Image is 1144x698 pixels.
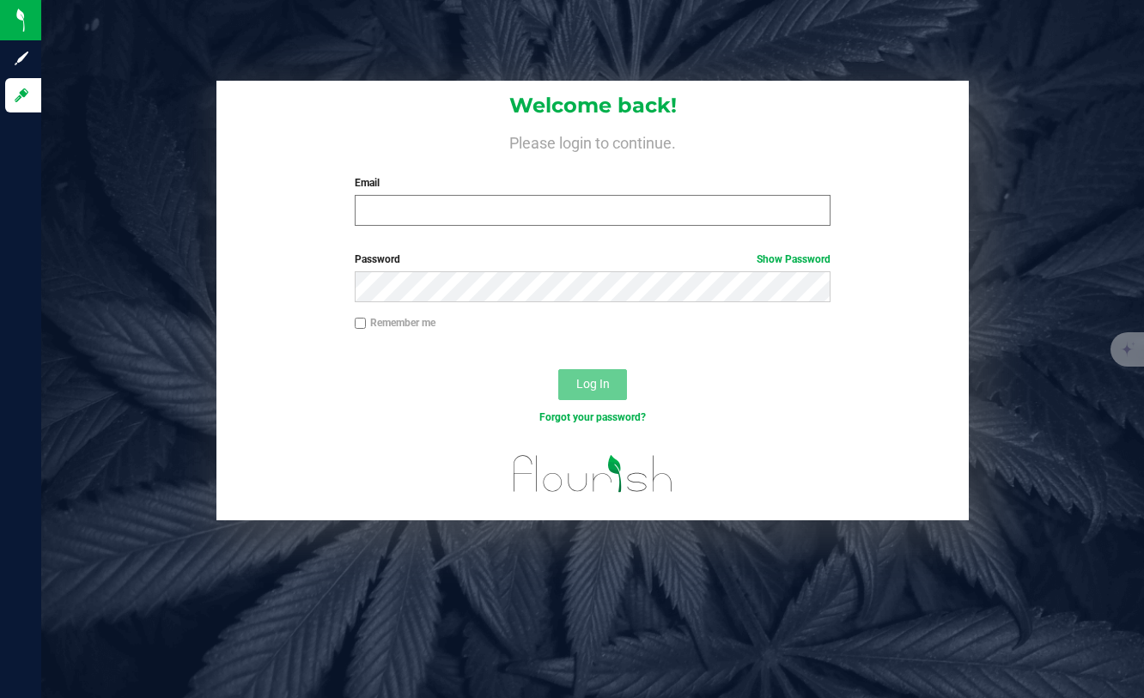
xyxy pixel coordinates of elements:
h1: Welcome back! [216,94,969,117]
h4: Please login to continue. [216,130,969,151]
button: Log In [558,369,627,400]
span: Password [355,253,400,265]
label: Email [355,175,831,191]
span: Log In [576,377,610,391]
a: Forgot your password? [539,411,646,423]
a: Show Password [757,253,831,265]
inline-svg: Sign up [13,50,30,67]
img: flourish_logo.svg [499,443,687,505]
input: Remember me [355,318,367,330]
label: Remember me [355,315,435,331]
inline-svg: Log in [13,87,30,104]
